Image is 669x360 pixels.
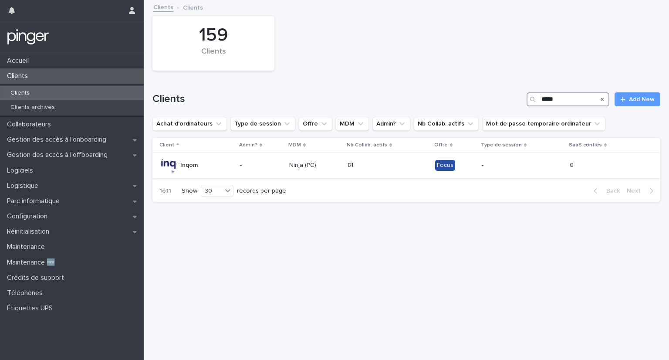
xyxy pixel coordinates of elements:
[435,160,455,171] div: Focus
[569,140,602,150] p: SaaS confiés
[237,187,286,195] p: records per page
[3,258,62,267] p: Maintenance 🆕
[3,197,67,205] p: Parc informatique
[152,180,178,202] p: 1 of 1
[201,187,222,196] div: 30
[183,2,203,12] p: Clients
[3,120,58,129] p: Collaborateurs
[348,160,355,169] p: 81
[482,117,605,131] button: Mot de passe temporaire ordinateur
[587,187,623,195] button: Back
[601,188,620,194] span: Back
[3,89,37,97] p: Clients
[3,274,71,282] p: Crédits de support
[414,117,479,131] button: Nb Collab. actifs
[3,243,52,251] p: Maintenance
[3,72,35,80] p: Clients
[3,182,45,190] p: Logistique
[527,92,609,106] input: Search
[7,28,49,46] img: mTgBEunGTSyRkCgitkcU
[347,140,387,150] p: Nb Collab. actifs
[482,162,544,169] p: -
[167,47,260,65] div: Clients
[3,57,36,65] p: Accueil
[3,104,62,111] p: Clients archivés
[299,117,332,131] button: Offre
[3,304,60,312] p: Étiquettes UPS
[167,24,260,46] div: 159
[239,140,257,150] p: Admin?
[180,162,198,169] p: Inqom
[481,140,522,150] p: Type de session
[434,140,448,150] p: Offre
[182,187,197,195] p: Show
[615,92,660,106] a: Add New
[152,93,523,105] h1: Clients
[152,153,660,178] tr: Inqom-Ninja (PC)8181 Focus-00
[623,187,660,195] button: Next
[3,166,40,175] p: Logiciels
[629,96,655,102] span: Add New
[3,136,113,144] p: Gestion des accès à l’onboarding
[230,117,295,131] button: Type de session
[153,2,173,12] a: Clients
[152,117,227,131] button: Achat d'ordinateurs
[288,140,301,150] p: MDM
[570,160,575,169] p: 0
[336,117,369,131] button: MDM
[289,162,341,169] p: Ninja (PC)
[3,151,115,159] p: Gestion des accès à l’offboarding
[627,188,646,194] span: Next
[372,117,410,131] button: Admin?
[159,140,174,150] p: Client
[240,162,282,169] p: -
[3,228,56,236] p: Réinitialisation
[3,212,54,221] p: Configuration
[3,289,50,297] p: Téléphones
